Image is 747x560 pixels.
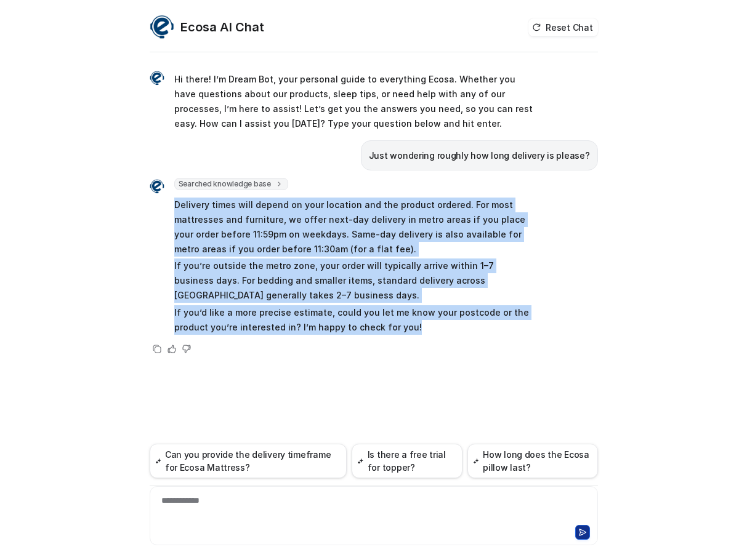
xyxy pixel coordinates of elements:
[150,71,164,86] img: Widget
[174,258,535,303] p: If you’re outside the metro zone, your order will typically arrive within 1–7 business days. For ...
[528,18,597,36] button: Reset Chat
[150,179,164,194] img: Widget
[174,178,288,190] span: Searched knowledge base
[352,444,462,478] button: Is there a free trial for topper?
[467,444,598,478] button: How long does the Ecosa pillow last?
[174,305,535,335] p: If you’d like a more precise estimate, could you let me know your postcode or the product you’re ...
[150,444,347,478] button: Can you provide the delivery timeframe for Ecosa Mattress?
[369,148,590,163] p: Just wondering roughly how long delivery is please?
[180,18,264,36] h2: Ecosa AI Chat
[174,198,535,257] p: Delivery times will depend on your location and the product ordered. For most mattresses and furn...
[150,15,174,39] img: Widget
[174,72,535,131] p: Hi there! I’m Dream Bot, your personal guide to everything Ecosa. Whether you have questions abou...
